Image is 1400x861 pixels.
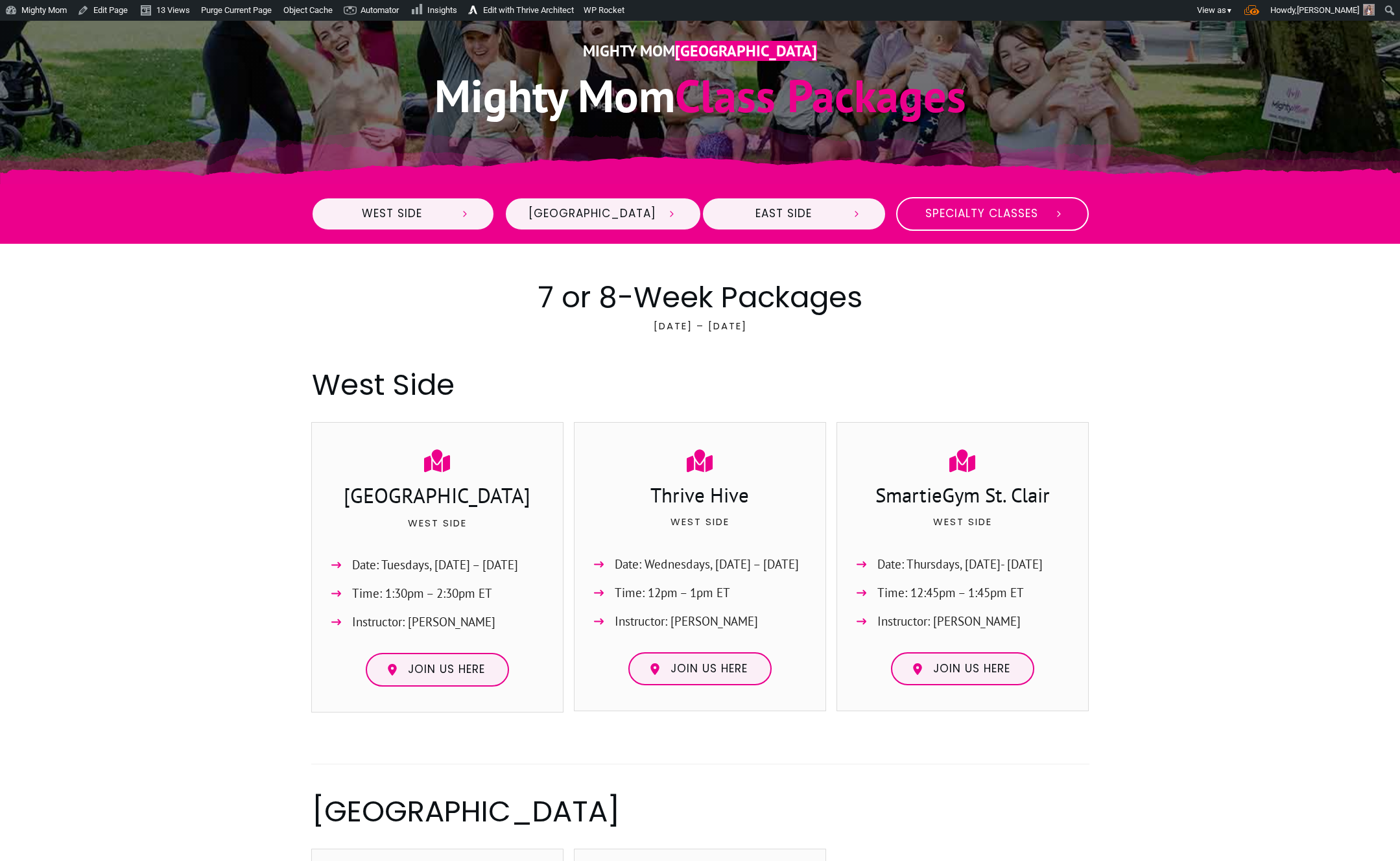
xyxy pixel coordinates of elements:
[528,207,656,221] span: [GEOGRAPHIC_DATA]
[587,481,813,512] h3: Thrive Hive
[325,515,551,547] p: West Side
[850,513,1076,546] p: West Side
[427,5,457,15] span: Insights
[366,653,509,687] a: Join us here
[933,662,1010,676] span: Join us here
[920,207,1043,221] span: Specialty Classes
[877,611,1021,632] span: Instructor: [PERSON_NAME]
[877,554,1043,575] span: Date: Thursdays, [DATE]- [DATE]
[1226,6,1233,15] span: ▼
[675,41,817,61] span: [GEOGRAPHIC_DATA]
[891,652,1034,686] a: Join us here
[896,197,1089,231] a: Specialty Classes
[352,554,518,576] span: Date: Tuesdays, [DATE] – [DATE]
[352,583,492,604] span: Time: 1:30pm – 2:30pm ET
[850,481,1076,512] h3: SmartieGym St. Clair
[335,207,450,221] span: West Side
[615,611,758,632] span: Instructor: [PERSON_NAME]
[325,481,551,513] h3: [GEOGRAPHIC_DATA]
[1297,5,1359,15] span: [PERSON_NAME]
[434,66,675,124] span: Mighty Mom
[615,554,799,575] span: Date: Wednesdays, [DATE] – [DATE]
[325,66,1076,125] h1: Class Packages
[312,791,1089,832] h2: [GEOGRAPHIC_DATA]
[670,662,748,676] span: Join us here
[583,41,675,61] span: Mighty Mom
[504,197,702,231] a: [GEOGRAPHIC_DATA]
[702,197,886,231] a: East Side
[312,277,1089,318] h2: 7 or 8-Week Packages
[312,364,1089,405] h2: West Side
[628,652,772,686] a: Join us here
[312,318,1089,350] p: [DATE] – [DATE]
[615,582,730,604] span: Time: 12pm – 1pm ET
[408,663,485,677] span: Join us here
[587,513,813,546] p: West Side
[311,197,495,231] a: West Side
[877,582,1024,604] span: Time: 12:45pm – 1:45pm ET
[352,611,495,633] span: Instructor: [PERSON_NAME]
[726,207,841,221] span: East Side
